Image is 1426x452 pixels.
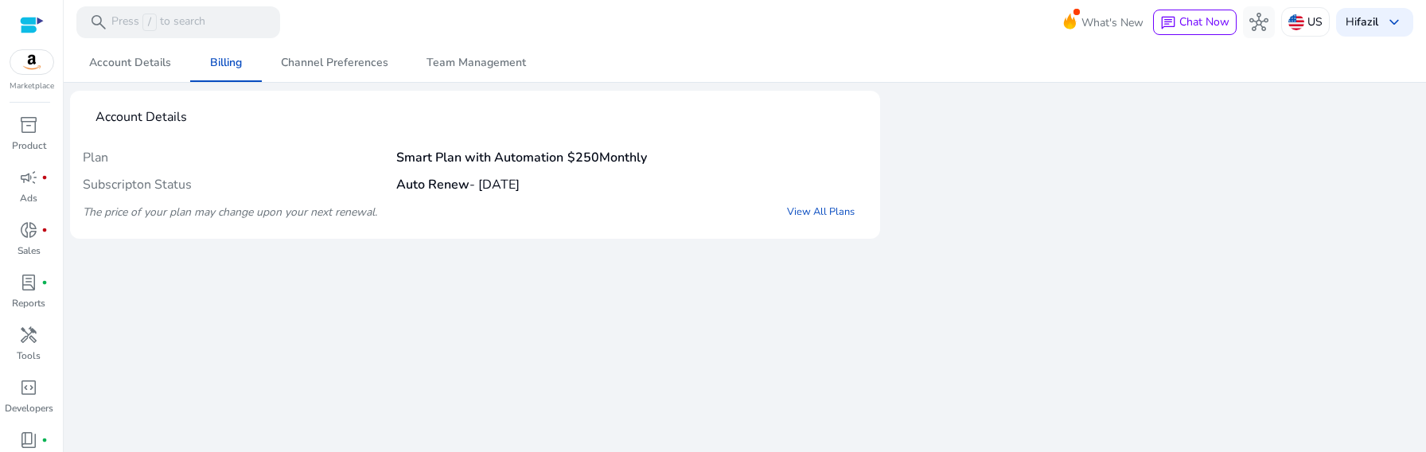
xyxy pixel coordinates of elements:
span: search [89,13,108,32]
span: fiber_manual_record [41,437,48,443]
span: fiber_manual_record [41,227,48,233]
span: code_blocks [19,378,38,397]
span: lab_profile [19,273,38,292]
span: Team Management [427,57,526,68]
span: chat [1160,15,1176,31]
span: What's New [1081,9,1144,37]
b: Auto Renew [396,176,469,193]
img: amazon.svg [10,50,53,74]
button: chatChat Now [1153,10,1237,35]
span: hub [1249,13,1268,32]
b: fazil [1357,14,1378,29]
p: Press to search [111,14,205,31]
p: Developers [5,401,53,415]
span: Account Details [89,57,171,68]
span: Chat Now [1179,14,1229,29]
span: Billing [210,57,242,68]
span: $250 [567,149,599,166]
span: inventory_2 [19,115,38,134]
a: View All Plans [774,197,867,226]
span: / [142,14,157,31]
span: keyboard_arrow_down [1385,13,1404,32]
p: Hi [1346,17,1378,28]
b: Smart Plan with Automation [396,149,563,166]
p: Sales [18,244,41,258]
span: Channel Preferences [281,57,388,68]
h4: Plan [83,150,396,166]
span: book_4 [19,431,38,450]
span: handyman [19,325,38,345]
p: Product [12,138,46,153]
button: hub [1243,6,1275,38]
p: Marketplace [10,80,54,92]
i: The price of your plan may change upon your next renewal. [83,205,377,220]
mat-card-title: Account Details [95,103,187,131]
h4: Subscripton Status [83,177,396,193]
p: Reports [12,296,45,310]
h4: - [DATE] [396,177,520,193]
p: Ads [20,191,37,205]
p: Tools [17,349,41,363]
span: fiber_manual_record [41,174,48,181]
span: Monthly [599,149,647,166]
span: donut_small [19,220,38,240]
span: campaign [19,168,38,187]
span: fiber_manual_record [41,279,48,286]
p: US [1307,8,1323,36]
img: us.svg [1288,14,1304,30]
